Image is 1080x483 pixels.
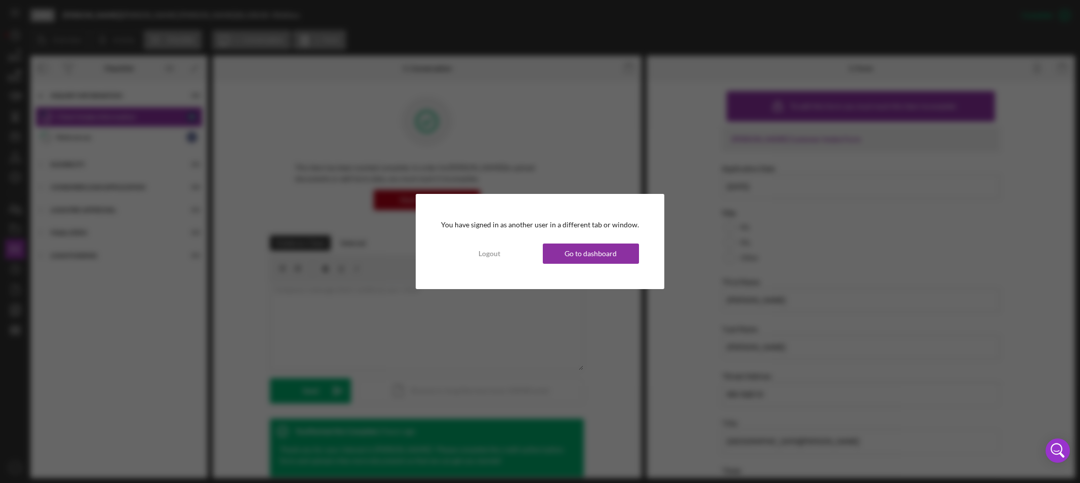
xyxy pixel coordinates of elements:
div: Go to dashboard [565,244,617,264]
p: You have signed in as another user in a different tab or window. [441,219,639,230]
div: Logout [478,244,500,264]
div: Open Intercom Messenger [1046,438,1070,463]
button: Logout [441,244,538,264]
button: Go to dashboard [543,244,639,264]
